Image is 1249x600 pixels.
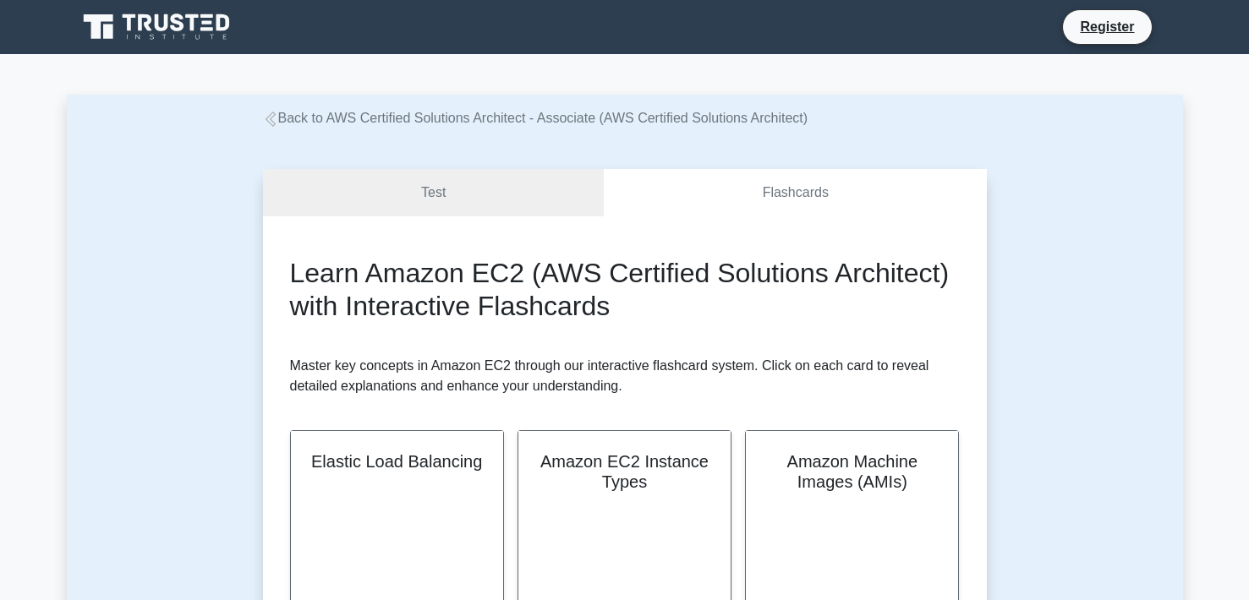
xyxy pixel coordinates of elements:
[539,451,710,492] h2: Amazon EC2 Instance Types
[290,356,960,396] p: Master key concepts in Amazon EC2 through our interactive flashcard system. Click on each card to...
[766,451,938,492] h2: Amazon Machine Images (AMIs)
[263,111,808,125] a: Back to AWS Certified Solutions Architect - Associate (AWS Certified Solutions Architect)
[290,257,960,322] h2: Learn Amazon EC2 (AWS Certified Solutions Architect) with Interactive Flashcards
[604,169,986,217] a: Flashcards
[263,169,605,217] a: Test
[311,451,483,472] h2: Elastic Load Balancing
[1070,16,1144,37] a: Register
